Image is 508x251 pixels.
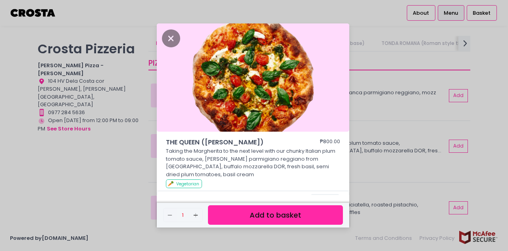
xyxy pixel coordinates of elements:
[166,138,297,147] span: THE QUEEN ([PERSON_NAME])
[166,194,310,201] span: GIFTING TO SOMEONE?
[162,34,180,42] button: Close
[157,23,349,132] img: THE QUEEN (Margherita)
[208,205,343,225] button: Add to basket
[167,180,174,187] span: 🥕
[166,147,341,178] p: Taking the Margherita to the next level with our chunky Italian plum tomato sauce, [PERSON_NAME] ...
[310,194,340,202] span: OPTIONAL
[320,138,340,147] div: ₱800.00
[176,181,199,187] span: Vegetarian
